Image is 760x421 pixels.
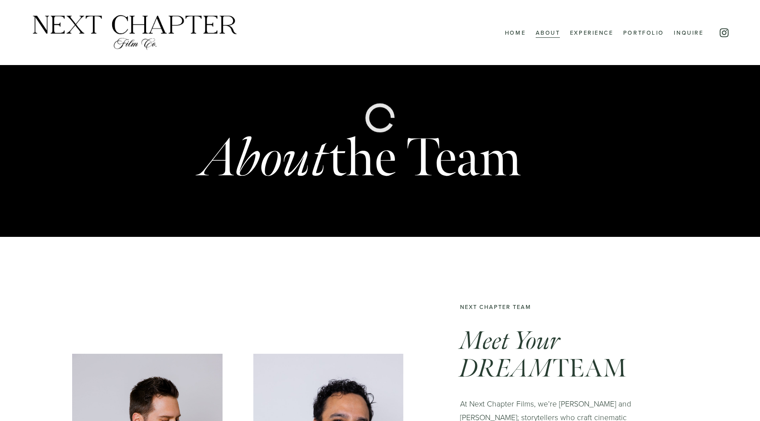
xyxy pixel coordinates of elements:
[460,327,636,383] h2: TEAM
[623,27,664,38] a: Portfolio
[201,125,329,192] em: About
[30,14,239,51] img: Next Chapter Film Co.
[460,325,565,385] em: Meet Your DREAM
[460,303,531,311] code: Next Chapter Team
[570,27,614,38] a: Experience
[719,27,730,38] a: Instagram
[674,27,703,38] a: Inquire
[536,27,560,38] a: About
[505,27,526,38] a: Home
[201,131,521,186] h1: the Team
